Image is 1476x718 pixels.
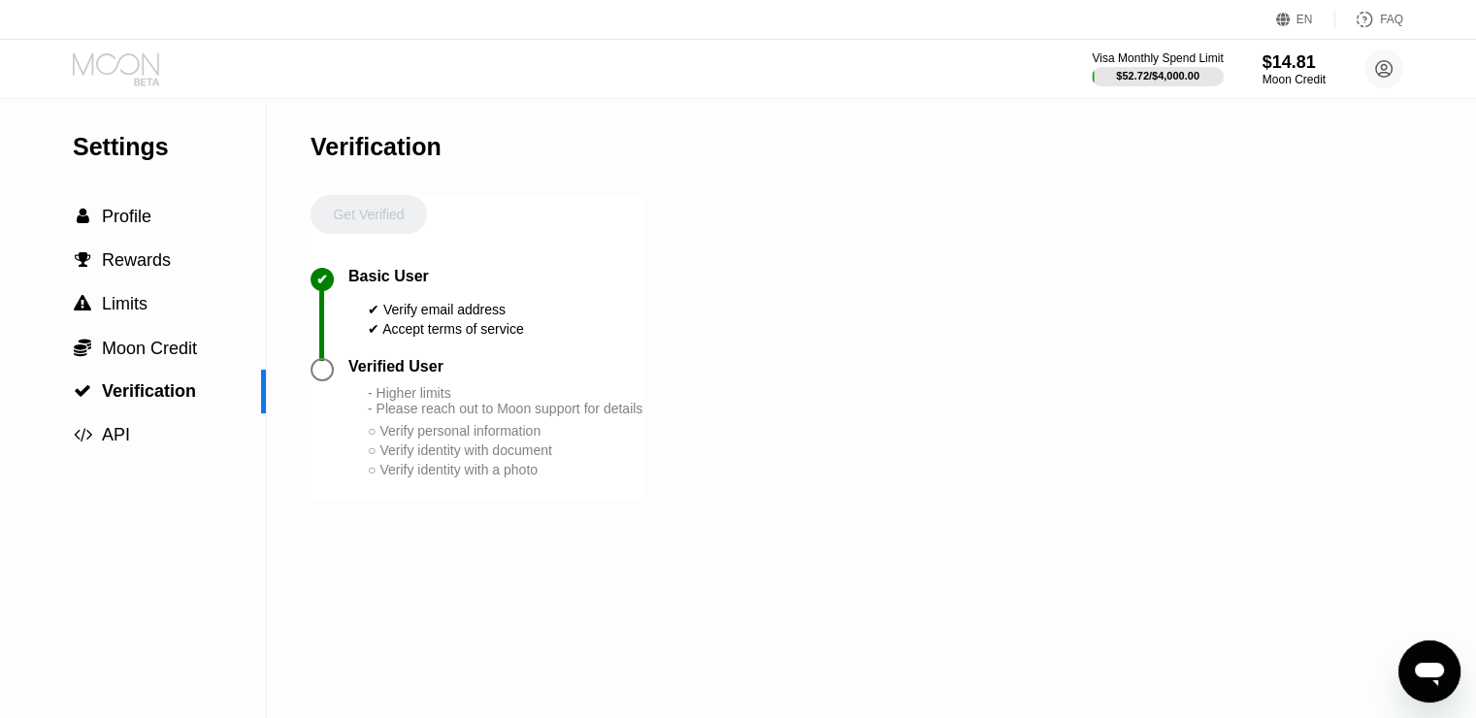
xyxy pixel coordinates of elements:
[1263,52,1326,73] div: $14.81
[1398,640,1460,702] iframe: Кнопка запуска окна обмена сообщениями
[102,339,197,358] span: Moon Credit
[1380,13,1403,26] div: FAQ
[73,338,92,357] div: 
[368,385,642,416] div: - Higher limits - Please reach out to Moon support for details
[102,381,196,401] span: Verification
[73,133,266,161] div: Settings
[102,250,171,270] span: Rewards
[77,208,89,225] span: 
[102,425,130,444] span: API
[368,302,524,317] div: ✔ Verify email address
[73,295,92,312] div: 
[1092,51,1223,65] div: Visa Monthly Spend Limit
[1263,73,1326,86] div: Moon Credit
[74,382,91,400] span: 
[368,462,642,477] div: ○ Verify identity with a photo
[311,133,442,161] div: Verification
[368,321,524,337] div: ✔ Accept terms of service
[1335,10,1403,29] div: FAQ
[316,272,328,287] div: ✔
[73,382,92,400] div: 
[74,338,91,357] span: 
[348,268,429,285] div: Basic User
[368,442,642,458] div: ○ Verify identity with document
[102,294,148,313] span: Limits
[368,423,642,439] div: ○ Verify personal information
[73,251,92,269] div: 
[74,426,92,443] span: 
[1263,52,1326,86] div: $14.81Moon Credit
[1092,51,1223,86] div: Visa Monthly Spend Limit$52.72/$4,000.00
[348,358,443,375] div: Verified User
[73,208,92,225] div: 
[102,207,151,226] span: Profile
[75,251,91,269] span: 
[1276,10,1335,29] div: EN
[74,295,91,312] span: 
[73,426,92,443] div: 
[1116,70,1199,82] div: $52.72 / $4,000.00
[1296,13,1313,26] div: EN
